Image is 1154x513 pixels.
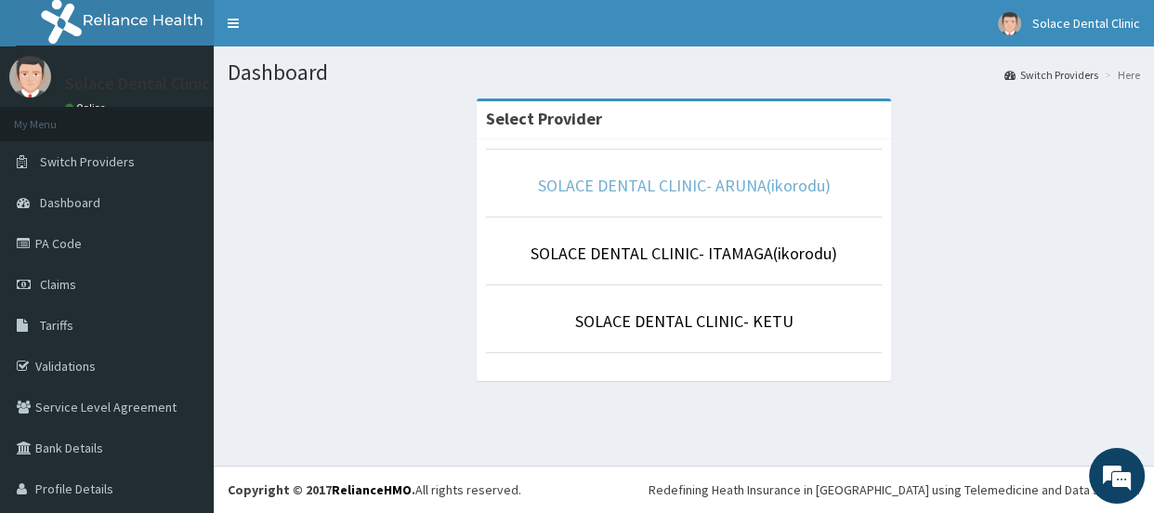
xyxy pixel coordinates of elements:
a: Switch Providers [1004,67,1098,83]
img: User Image [9,56,51,98]
a: RelianceHMO [332,481,412,498]
span: Dashboard [40,194,100,211]
h1: Dashboard [228,60,1140,85]
p: Solace Dental Clinic [65,75,210,92]
footer: All rights reserved. [214,466,1154,513]
span: Claims [40,276,76,293]
img: User Image [998,12,1021,35]
strong: Copyright © 2017 . [228,481,415,498]
a: SOLACE DENTAL CLINIC- ITAMAGA(ikorodu) [531,243,837,264]
a: SOLACE DENTAL CLINIC- ARUNA(ikorodu) [538,175,831,196]
li: Here [1100,67,1140,83]
span: Solace Dental Clinic [1032,15,1140,32]
span: Switch Providers [40,153,135,170]
a: SOLACE DENTAL CLINIC- KETU [575,310,793,332]
span: Tariffs [40,317,73,334]
div: Redefining Heath Insurance in [GEOGRAPHIC_DATA] using Telemedicine and Data Science! [649,480,1140,499]
strong: Select Provider [486,108,602,129]
a: Online [65,101,110,114]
